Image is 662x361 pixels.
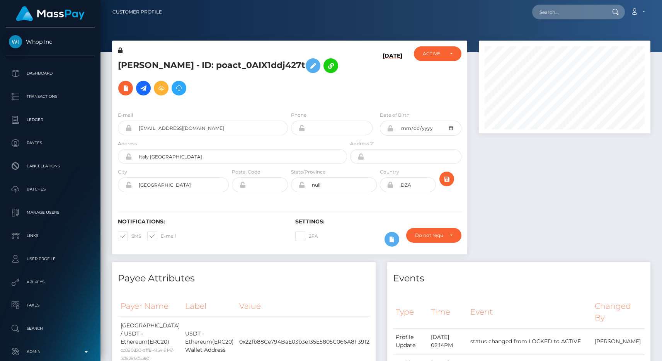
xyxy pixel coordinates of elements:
a: Batches [6,180,95,199]
p: User Profile [9,253,92,265]
label: E-mail [118,112,133,119]
div: ACTIVE [423,51,444,57]
a: Customer Profile [112,4,162,20]
p: Taxes [9,300,92,311]
td: status changed from LOCKED to ACTIVE [468,329,592,354]
label: Date of Birth [380,112,410,119]
a: Dashboard [6,64,95,83]
a: Cancellations [6,157,95,176]
p: Payees [9,137,92,149]
button: ACTIVE [414,46,461,61]
p: Manage Users [9,207,92,218]
img: Whop Inc [9,35,22,48]
a: Payees [6,133,95,153]
a: API Keys [6,272,95,292]
p: Admin [9,346,92,358]
p: Batches [9,184,92,195]
a: Taxes [6,296,95,315]
p: Links [9,230,92,242]
th: Type [393,296,429,329]
th: Value [237,296,377,317]
span: Whop Inc [6,38,95,45]
label: Phone [291,112,306,119]
a: Initiate Payout [136,81,151,95]
img: MassPay Logo [16,6,85,21]
th: Event [468,296,592,329]
label: 2FA [295,231,318,241]
h6: Notifications: [118,218,284,225]
th: Payer Name [118,296,182,317]
label: Address 2 [350,140,373,147]
a: Ledger [6,110,95,129]
h4: Payee Attributes [118,272,370,285]
p: Search [9,323,92,334]
label: Address [118,140,137,147]
p: Cancellations [9,160,92,172]
input: Search... [532,5,605,19]
a: Links [6,226,95,245]
p: Ledger [9,114,92,126]
a: Transactions [6,87,95,106]
a: Search [6,319,95,338]
a: User Profile [6,249,95,269]
h5: [PERSON_NAME] - ID: poact_0AIX1ddj427t [118,54,343,99]
div: Do not require [415,232,443,238]
p: Transactions [9,91,92,102]
a: Manage Users [6,203,95,222]
button: Do not require [406,228,461,243]
small: cc090820-dff8-4154-9147-5d9296055801 [121,347,174,361]
label: City [118,169,127,175]
th: Time [428,296,467,329]
label: Postal Code [232,169,260,175]
td: [DATE] 02:14PM [428,329,467,354]
p: API Keys [9,276,92,288]
th: Changed By [592,296,645,329]
label: Country [380,169,399,175]
p: Dashboard [9,68,92,79]
th: Label [182,296,237,317]
td: [PERSON_NAME] [592,329,645,354]
label: SMS [118,231,141,241]
label: E-mail [147,231,176,241]
h4: Events [393,272,645,285]
h6: Settings: [295,218,461,225]
label: State/Province [291,169,325,175]
td: Profile Update [393,329,429,354]
h6: [DATE] [383,53,402,102]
